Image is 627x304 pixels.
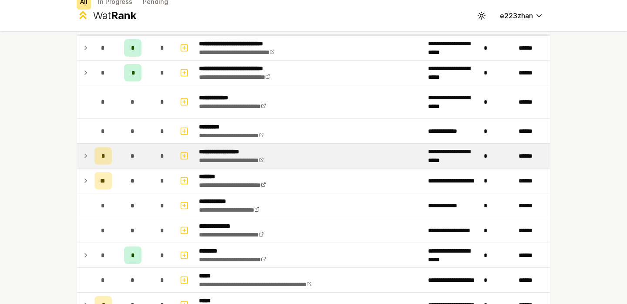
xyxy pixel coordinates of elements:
span: Rank [111,9,136,22]
span: e223zhan [500,10,533,21]
button: e223zhan [493,8,550,24]
div: Wat [93,9,136,23]
a: WatRank [77,9,136,23]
